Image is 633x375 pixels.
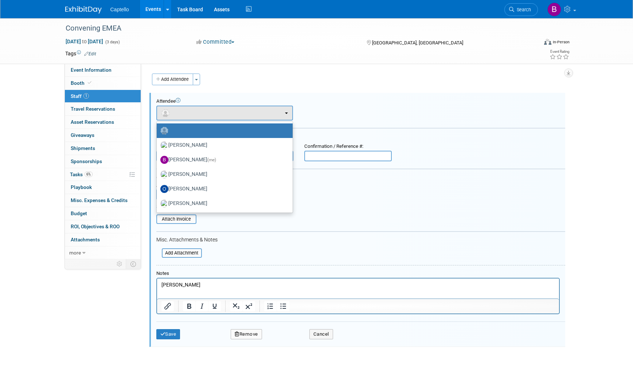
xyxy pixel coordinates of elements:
label: [PERSON_NAME] [160,183,285,195]
div: In-Person [552,39,570,45]
span: [DATE] [DATE] [65,38,103,45]
div: Notes [156,271,560,277]
img: ExhibitDay [65,6,102,13]
a: Misc. Expenses & Credits [65,194,141,207]
button: Bold [183,301,195,311]
span: Attachments [71,237,100,242]
span: Asset Reservations [71,119,114,125]
button: Save [156,329,180,339]
button: Subscript [230,301,242,311]
img: B.jpg [160,156,168,164]
a: Staff1 [65,90,141,103]
td: Personalize Event Tab Strip [113,259,126,269]
img: O.jpg [160,185,168,193]
td: Tags [65,50,96,57]
iframe: Rich Text Area [157,279,559,299]
span: Captello [110,7,129,12]
div: Convening EMEA [63,22,527,35]
span: Budget [71,210,87,216]
span: 1 [83,93,89,99]
span: Booth [71,80,93,86]
span: (3 days) [105,40,120,44]
span: ROI, Objectives & ROO [71,224,120,229]
button: Committed [194,38,237,46]
label: [PERSON_NAME] [160,154,285,166]
a: Attachments [65,233,141,246]
button: Cancel [309,329,333,339]
a: more [65,246,141,259]
a: Playbook [65,181,141,194]
a: Tasks6% [65,168,141,181]
label: [PERSON_NAME] [160,139,285,151]
button: Remove [231,329,262,339]
div: Event Rating [550,50,569,54]
div: Registration / Ticket Info (optional) [156,133,565,140]
button: Insert/edit link [161,301,174,311]
a: Edit [84,51,96,56]
span: Shipments [71,145,95,151]
span: Sponsorships [71,158,102,164]
span: [GEOGRAPHIC_DATA], [GEOGRAPHIC_DATA] [372,40,463,46]
button: Add Attendee [152,74,193,85]
div: Confirmation / Reference #: [304,143,392,150]
span: Event Information [71,67,112,73]
a: Event Information [65,64,141,76]
span: Giveaways [71,132,94,138]
span: to [81,39,88,44]
button: Italic [196,301,208,311]
span: Travel Reservations [71,106,115,112]
button: Superscript [243,301,255,311]
a: Search [504,3,538,16]
img: Format-Inperson.png [544,39,551,45]
label: [PERSON_NAME] [160,169,285,180]
label: [PERSON_NAME] [160,198,285,209]
a: ROI, Objectives & ROO [65,220,141,233]
a: Sponsorships [65,155,141,168]
span: Tasks [70,171,93,177]
img: Brad Froese [547,3,561,16]
a: Shipments [65,142,141,155]
span: Misc. Expenses & Credits [71,197,128,203]
span: more [69,250,81,256]
a: Giveaways [65,129,141,142]
div: Event Format [495,38,570,49]
span: Playbook [71,184,92,190]
i: Booth reservation complete [88,81,91,85]
button: Underline [208,301,221,311]
a: Booth [65,77,141,90]
button: Bullet list [277,301,289,311]
img: Unassigned-User-Icon.png [160,127,168,135]
a: Travel Reservations [65,103,141,115]
span: Search [514,7,531,12]
a: Budget [65,207,141,220]
td: Toggle Event Tabs [126,259,141,269]
a: Asset Reservations [65,116,141,129]
button: Numbered list [264,301,277,311]
span: (me) [207,157,216,162]
div: Misc. Attachments & Notes [156,237,565,243]
span: 6% [85,171,93,177]
div: Cost: [156,175,565,181]
div: Attendee [156,98,565,104]
span: Staff [71,93,89,99]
